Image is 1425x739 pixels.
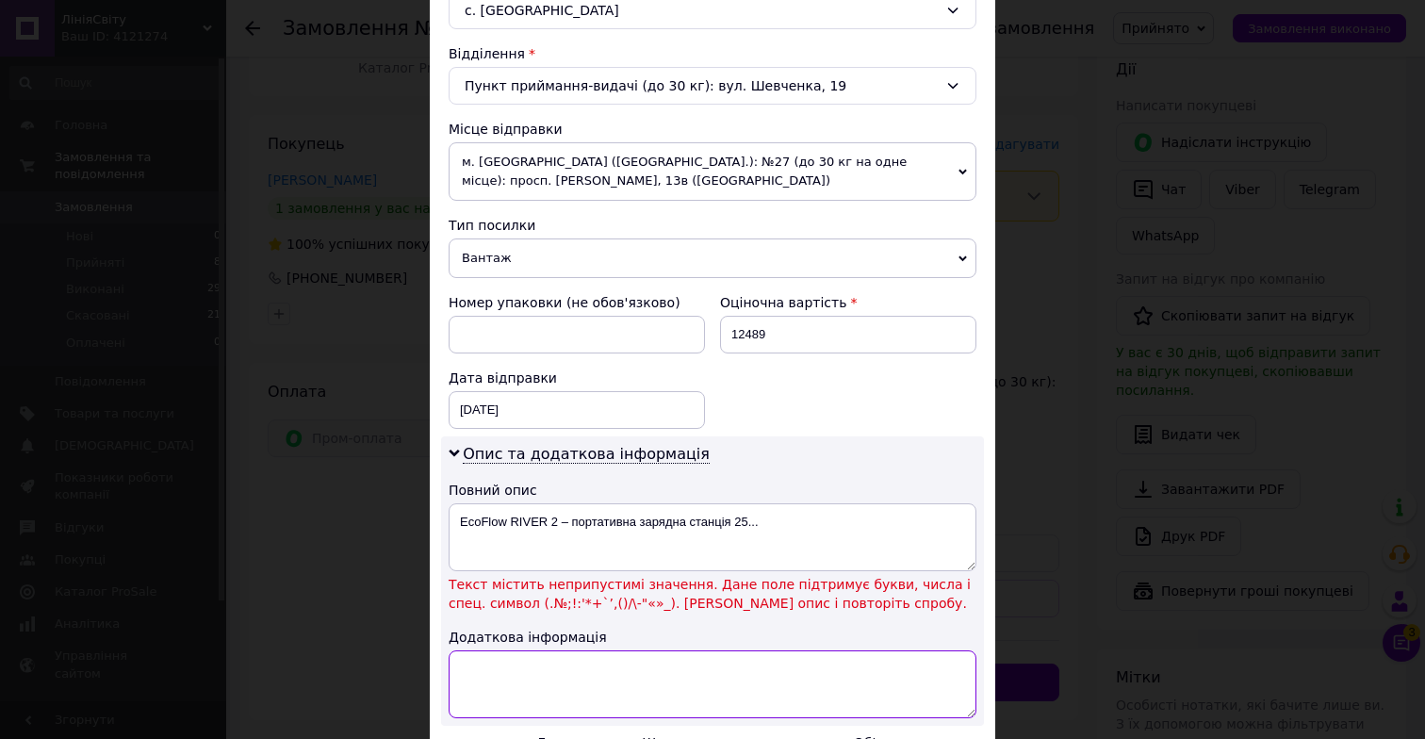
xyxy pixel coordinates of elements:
[449,142,976,201] span: м. [GEOGRAPHIC_DATA] ([GEOGRAPHIC_DATA].): №27 (до 30 кг на одне місце): просп. [PERSON_NAME], 13...
[449,44,976,63] div: Відділення
[449,293,705,312] div: Номер упаковки (не обов'язково)
[449,369,705,387] div: Дата відправки
[449,481,976,500] div: Повний опис
[449,575,976,613] span: Текст містить неприпустимі значення. Дане поле підтримує букви, числа і спец. символ (.№;!:'*+`’,...
[449,218,535,233] span: Тип посилки
[449,238,976,278] span: Вантаж
[449,67,976,105] div: Пункт приймання-видачі (до 30 кг): вул. Шевченка, 19
[449,503,976,571] textarea: EcoFlow RIVER 2 – портативна зарядна станція 25...
[720,293,976,312] div: Оціночна вартість
[449,122,563,137] span: Місце відправки
[463,445,710,464] span: Опис та додаткова інформація
[449,628,976,647] div: Додаткова інформація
